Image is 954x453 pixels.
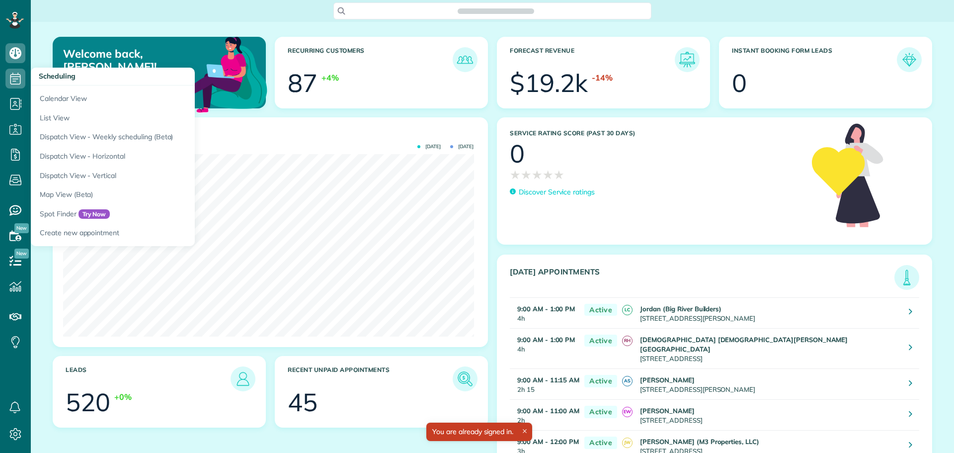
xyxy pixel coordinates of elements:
strong: [PERSON_NAME] [640,376,695,384]
img: icon_forecast_revenue-8c13a41c7ed35a8dcfafea3cbb826a0462acb37728057bba2d056411b612bbbe.png [677,50,697,70]
span: Active [584,437,617,449]
span: New [14,249,29,259]
img: icon_unpaid_appointments-47b8ce3997adf2238b356f14209ab4cced10bd1f174958f3ca8f1d0dd7fffeee.png [455,369,475,389]
img: icon_recurring_customers-cf858462ba22bcd05b5a5880d41d6543d210077de5bb9ebc9590e49fd87d84ed.png [455,50,475,70]
h3: Forecast Revenue [510,47,675,72]
span: RH [622,336,633,346]
h3: Leads [66,366,231,391]
span: Search ZenMaid… [468,6,524,16]
td: [STREET_ADDRESS][PERSON_NAME] [637,369,901,400]
div: -14% [592,72,613,84]
p: Discover Service ratings [519,187,595,197]
strong: [DEMOGRAPHIC_DATA] [DEMOGRAPHIC_DATA][PERSON_NAME][GEOGRAPHIC_DATA] [640,336,848,353]
span: ★ [521,166,532,183]
span: ★ [510,166,521,183]
span: ★ [532,166,543,183]
td: 2h [510,400,579,431]
a: Dispatch View - Horizontal [31,147,279,166]
strong: 9:00 AM - 11:00 AM [517,407,579,415]
div: +0% [114,391,132,403]
span: EW [622,407,633,417]
span: ★ [543,166,554,183]
div: 87 [288,71,318,95]
strong: 9:00 AM - 12:00 PM [517,438,579,446]
td: 2h 15 [510,369,579,400]
span: [DATE] [450,144,474,149]
strong: 9:00 AM - 1:00 PM [517,305,575,313]
div: +4% [321,72,339,84]
span: Scheduling [39,72,76,81]
a: Discover Service ratings [510,187,595,197]
div: 0 [510,141,525,166]
strong: [PERSON_NAME] [640,407,695,415]
a: List View [31,108,279,128]
a: Dispatch View - Weekly scheduling (Beta) [31,127,279,147]
td: [STREET_ADDRESS] [637,328,901,368]
span: [DATE] [417,144,441,149]
td: [STREET_ADDRESS][PERSON_NAME] [637,297,901,328]
div: $19.2k [510,71,588,95]
strong: [PERSON_NAME] (M3 Properties, LLC) [640,438,759,446]
div: 45 [288,390,318,415]
strong: 9:00 AM - 1:00 PM [517,336,575,344]
span: Try Now [79,209,110,219]
td: 4h [510,328,579,368]
img: icon_todays_appointments-901f7ab196bb0bea1936b74009e4eb5ffbc2d2711fa7634e0d609ed5ef32b18b.png [897,268,917,287]
h3: Instant Booking Form Leads [732,47,897,72]
span: ★ [554,166,564,183]
h3: Service Rating score (past 30 days) [510,130,802,137]
strong: Jordan (Big River Builders) [640,305,721,313]
h3: [DATE] Appointments [510,268,894,290]
a: Map View (Beta) [31,185,279,204]
span: Active [584,375,617,387]
span: JW [622,438,633,448]
div: 0 [732,71,747,95]
span: Active [584,335,617,347]
h3: Recurring Customers [288,47,453,72]
span: Active [584,304,617,316]
img: dashboard_welcome-42a62b7d889689a78055ac9021e634bf52bae3f8056760290aed330b23ab8690.png [173,25,269,122]
a: Calendar View [31,86,279,108]
strong: 9:00 AM - 11:15 AM [517,376,579,384]
div: 520 [66,390,110,415]
p: Welcome back, [PERSON_NAME]! [63,47,198,74]
h3: Recent unpaid appointments [288,366,453,391]
span: Active [584,406,617,418]
a: Spot FinderTry Now [31,204,279,224]
div: You are already signed in. [426,423,532,441]
h3: Actual Revenue this month [66,130,477,139]
span: New [14,223,29,233]
a: Dispatch View - Vertical [31,166,279,185]
td: 4h [510,297,579,328]
img: icon_form_leads-04211a6a04a5b2264e4ee56bc0799ec3eb69b7e499cbb523a139df1d13a81ae0.png [899,50,919,70]
td: [STREET_ADDRESS] [637,400,901,431]
span: LC [622,305,633,315]
span: AS [622,376,633,386]
a: Create new appointment [31,223,279,246]
img: icon_leads-1bed01f49abd5b7fead27621c3d59655bb73ed531f8eeb49469d10e621d6b896.png [233,369,253,389]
